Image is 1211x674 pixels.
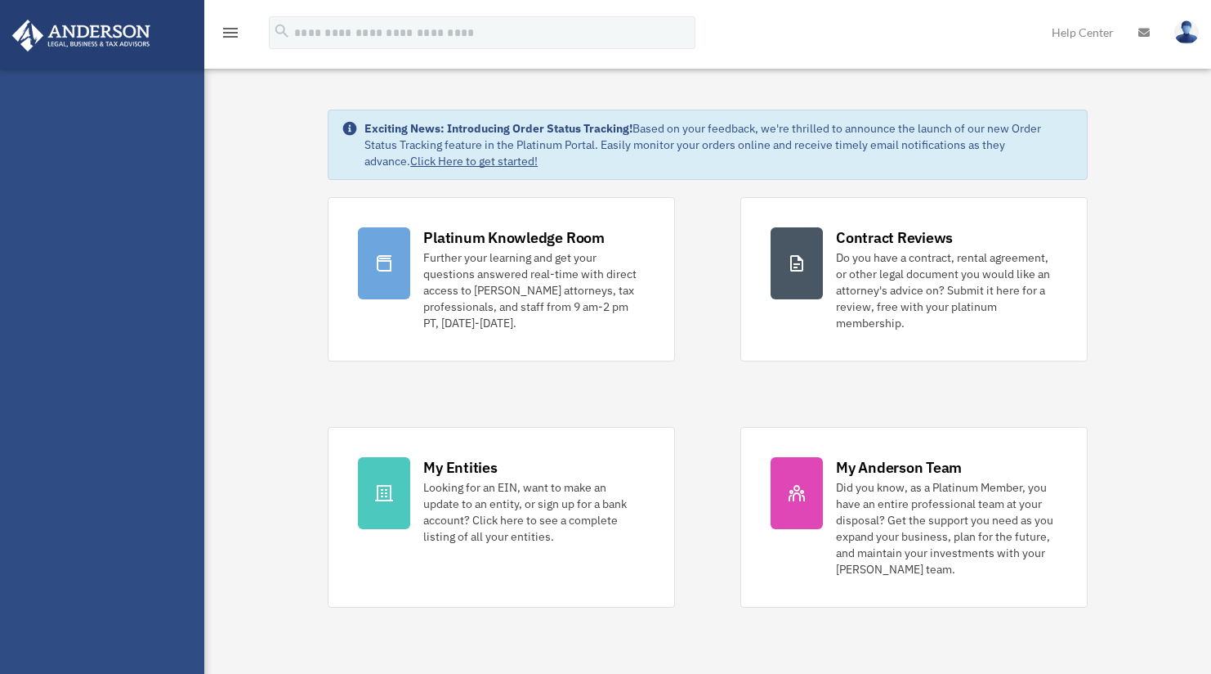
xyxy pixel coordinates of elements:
[423,227,605,248] div: Platinum Knowledge Room
[273,22,291,40] i: search
[221,23,240,43] i: menu
[836,457,962,478] div: My Anderson Team
[836,227,953,248] div: Contract Reviews
[7,20,155,52] img: Anderson Advisors Platinum Portal
[423,479,645,545] div: Looking for an EIN, want to make an update to an entity, or sign up for a bank account? Click her...
[1174,20,1199,44] img: User Pic
[410,154,538,168] a: Click Here to get started!
[221,29,240,43] a: menu
[740,197,1088,362] a: Contract Reviews Do you have a contract, rental agreement, or other legal document you would like...
[328,197,675,362] a: Platinum Knowledge Room Further your learning and get your questions answered real-time with dire...
[836,479,1057,577] div: Did you know, as a Platinum Member, you have an entire professional team at your disposal? Get th...
[328,427,675,608] a: My Entities Looking for an EIN, want to make an update to an entity, or sign up for a bank accoun...
[423,457,497,478] div: My Entities
[364,121,632,136] strong: Exciting News: Introducing Order Status Tracking!
[836,249,1057,331] div: Do you have a contract, rental agreement, or other legal document you would like an attorney's ad...
[364,120,1074,169] div: Based on your feedback, we're thrilled to announce the launch of our new Order Status Tracking fe...
[740,427,1088,608] a: My Anderson Team Did you know, as a Platinum Member, you have an entire professional team at your...
[423,249,645,331] div: Further your learning and get your questions answered real-time with direct access to [PERSON_NAM...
